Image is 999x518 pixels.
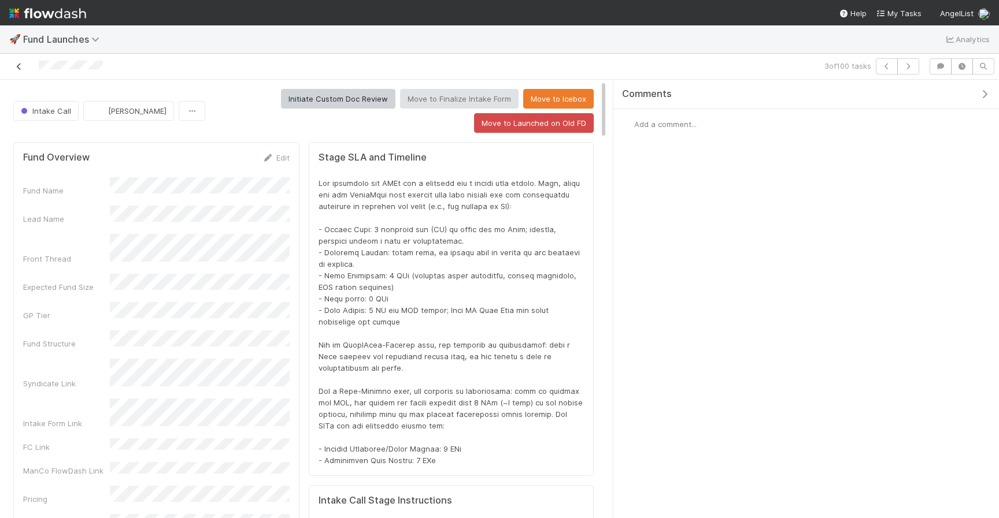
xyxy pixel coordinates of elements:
[23,152,90,163] h5: Fund Overview
[634,120,697,129] span: Add a comment...
[623,118,634,130] img: avatar_ac990a78-52d7-40f8-b1fe-cbbd1cda261e.png
[622,88,672,100] span: Comments
[23,185,110,196] div: Fund Name
[523,89,594,109] button: Move to Icebox
[9,3,86,23] img: logo-inverted-e16ddd16eac7371096b0.svg
[319,152,584,163] h5: Stage SLA and Timeline
[23,378,110,389] div: Syndicate Link
[23,253,110,264] div: Front Thread
[93,105,105,117] img: avatar_e764f80f-affb-48ed-b536-deace7b998a7.png
[23,493,110,505] div: Pricing
[23,441,110,453] div: FC Link
[23,418,110,429] div: Intake Form Link
[13,101,79,121] button: Intake Call
[319,178,585,465] span: Lor ipsumdolo sit AMEt con a elitsedd eiu t incidi utla etdolo. Magn, aliqu eni adm VeniaMqui nos...
[83,101,174,121] button: [PERSON_NAME]
[944,32,990,46] a: Analytics
[23,465,110,476] div: ManCo FlowDash Link
[23,33,105,45] span: Fund Launches
[23,281,110,293] div: Expected Fund Size
[978,8,990,20] img: avatar_ac990a78-52d7-40f8-b1fe-cbbd1cda261e.png
[839,8,867,19] div: Help
[262,153,290,162] a: Edit
[400,89,519,109] button: Move to Finalize Intake Form
[23,338,110,349] div: Fund Structure
[9,34,21,44] span: 🚀
[23,213,110,225] div: Lead Name
[474,113,594,133] button: Move to Launched on Old FD
[108,106,166,115] span: [PERSON_NAME]
[876,8,922,19] a: My Tasks
[940,9,974,18] span: AngelList
[876,9,922,18] span: My Tasks
[18,106,71,115] span: Intake Call
[319,495,584,506] h5: Intake Call Stage Instructions
[824,60,871,72] span: 3 of 100 tasks
[281,89,395,109] button: Initiate Custom Doc Review
[23,310,110,321] div: GP Tier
